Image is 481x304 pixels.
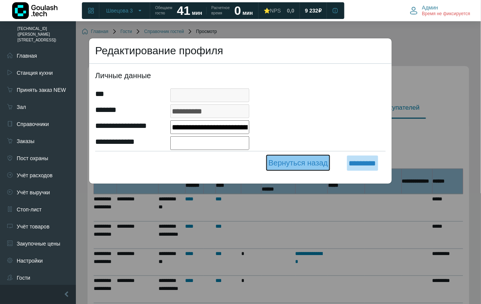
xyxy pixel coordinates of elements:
strong: 41 [177,4,190,17]
span: ₽ [318,7,322,14]
a: Обещаем гостю 41 мин Расчетное время 0 мин [151,4,258,17]
span: мин [192,10,202,16]
span: Обещаем гостю [155,5,172,16]
button: Швецова 3 [102,5,148,17]
a: ⭐NPS 0,0 [259,4,299,17]
strong: 0 [234,4,241,17]
span: 9 232 [305,7,318,14]
span: Время не фиксируется [422,11,470,17]
p: Личные данные [95,70,386,81]
img: Логотип компании Goulash.tech [12,2,58,19]
span: Расчетное время [211,5,229,16]
h2: Редактирование профиля [95,44,386,57]
span: Админ [422,4,439,11]
button: Вернуться назад [267,155,330,170]
span: 0,0 [287,7,294,14]
span: Швецова 3 [106,7,133,14]
span: мин [243,10,253,16]
a: 9 232 ₽ [300,4,326,17]
div: ⭐ [264,7,281,14]
button: Админ Время не фиксируется [406,3,475,19]
span: NPS [270,8,281,14]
